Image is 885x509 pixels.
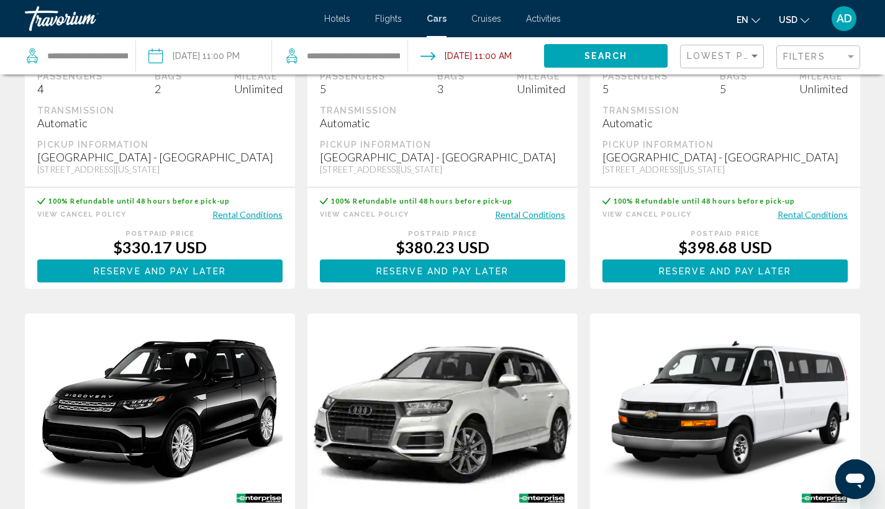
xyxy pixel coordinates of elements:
[25,6,312,31] a: Travorium
[720,82,748,96] div: 5
[544,44,668,67] button: Search
[602,116,848,130] div: Automatic
[48,197,230,205] span: 100% Refundable until 48 hours before pick-up
[37,230,283,238] div: Postpaid Price
[320,238,565,256] div: $380.23 USD
[835,459,875,499] iframe: Button to launch messaging window
[602,139,848,150] div: Pickup Information
[320,263,565,276] a: Reserve and pay later
[320,139,565,150] div: Pickup Information
[427,14,447,24] a: Cars
[602,105,848,116] div: Transmission
[687,51,767,61] span: Lowest Price
[602,209,691,220] button: View Cancel Policy
[234,82,283,96] div: Unlimited
[37,263,283,276] a: Reserve and pay later
[37,71,102,82] div: Passengers
[37,116,283,130] div: Automatic
[778,209,848,220] button: Rental Conditions
[320,105,565,116] div: Transmission
[659,266,791,276] span: Reserve and pay later
[602,238,848,256] div: $398.68 USD
[783,52,825,61] span: Filters
[320,230,565,238] div: Postpaid Price
[602,259,848,282] button: Reserve and pay later
[320,71,385,82] div: Passengers
[837,12,852,25] span: AD
[737,11,760,29] button: Change language
[779,11,809,29] button: Change currency
[37,82,102,96] div: 4
[376,266,509,276] span: Reserve and pay later
[799,71,848,82] div: Mileage
[420,37,512,74] button: Drop-off date: Aug 18, 2025 11:00 AM
[437,82,465,96] div: 3
[331,197,513,205] span: 100% Refundable until 48 hours before pick-up
[687,52,760,62] mat-select: Sort by
[799,82,848,96] div: Unlimited
[94,266,226,276] span: Reserve and pay later
[828,6,860,32] button: User Menu
[375,14,402,24] a: Flights
[471,14,501,24] a: Cruises
[320,259,565,282] button: Reserve and pay later
[37,209,126,220] button: View Cancel Policy
[614,197,796,205] span: 100% Refundable until 48 hours before pick-up
[720,71,748,82] div: Bags
[602,164,848,174] div: [STREET_ADDRESS][US_STATE]
[37,105,283,116] div: Transmission
[37,238,283,256] div: $330.17 USD
[602,150,848,164] div: [GEOGRAPHIC_DATA] - [GEOGRAPHIC_DATA]
[517,82,565,96] div: Unlimited
[307,323,578,503] img: primary.png
[37,164,283,174] div: [STREET_ADDRESS][US_STATE]
[212,209,283,220] button: Rental Conditions
[320,116,565,130] div: Automatic
[320,82,385,96] div: 5
[495,209,565,220] button: Rental Conditions
[584,52,628,61] span: Search
[320,150,565,164] div: [GEOGRAPHIC_DATA] - [GEOGRAPHIC_DATA]
[779,15,797,25] span: USD
[155,82,183,96] div: 2
[526,14,561,24] a: Activities
[37,259,283,282] button: Reserve and pay later
[602,263,848,276] a: Reserve and pay later
[324,14,350,24] a: Hotels
[25,331,295,495] img: primary.png
[602,230,848,238] div: Postpaid Price
[737,15,748,25] span: en
[148,37,240,74] button: Pickup date: Aug 15, 2025 11:00 PM
[37,139,283,150] div: Pickup Information
[590,323,860,503] img: primary.png
[602,71,668,82] div: Passengers
[320,209,409,220] button: View Cancel Policy
[776,45,860,70] button: Filter
[37,150,283,164] div: [GEOGRAPHIC_DATA] - [GEOGRAPHIC_DATA]
[320,164,565,174] div: [STREET_ADDRESS][US_STATE]
[602,82,668,96] div: 5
